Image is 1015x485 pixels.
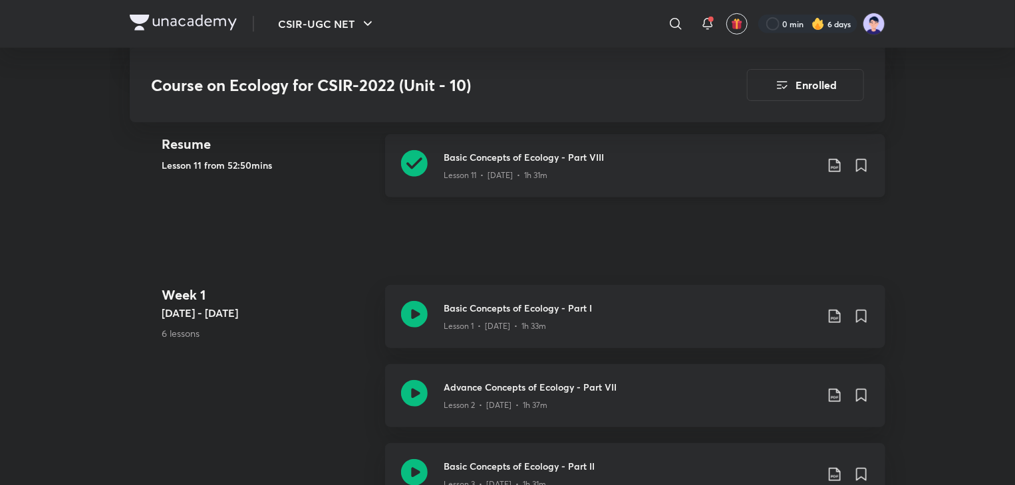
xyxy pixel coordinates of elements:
[270,11,384,37] button: CSIR-UGC NET
[444,301,816,315] h3: Basic Concepts of Ecology - Part I
[811,17,825,31] img: streak
[747,69,864,101] button: Enrolled
[385,134,885,213] a: Basic Concepts of Ecology - Part VIIILesson 11 • [DATE] • 1h 31m
[162,285,374,305] h4: Week 1
[151,76,672,95] h3: Course on Ecology for CSIR-2022 (Unit - 10)
[444,459,816,473] h3: Basic Concepts of Ecology - Part II
[130,15,237,31] img: Company Logo
[444,399,547,411] p: Lesson 2 • [DATE] • 1h 37m
[385,285,885,364] a: Basic Concepts of Ecology - Part ILesson 1 • [DATE] • 1h 33m
[863,13,885,35] img: nidhi shreya
[162,134,374,154] h4: Resume
[444,380,816,394] h3: Advance Concepts of Ecology - Part VII
[162,158,374,172] h5: Lesson 11 from 52:50mins
[444,150,816,164] h3: Basic Concepts of Ecology - Part VIII
[726,13,748,35] button: avatar
[162,326,374,340] p: 6 lessons
[444,169,547,181] p: Lesson 11 • [DATE] • 1h 31m
[385,364,885,443] a: Advance Concepts of Ecology - Part VIILesson 2 • [DATE] • 1h 37m
[731,18,743,30] img: avatar
[444,320,546,332] p: Lesson 1 • [DATE] • 1h 33m
[162,305,374,321] h5: [DATE] - [DATE]
[130,15,237,34] a: Company Logo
